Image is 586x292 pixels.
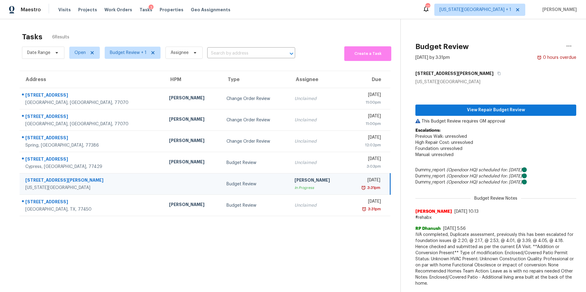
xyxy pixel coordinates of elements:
i: scheduled for: [DATE] [479,168,522,172]
div: Change Order Review [226,117,284,123]
div: [US_STATE][GEOGRAPHIC_DATA] [25,185,159,191]
div: In Progress [295,185,342,191]
h2: Budget Review [415,44,469,50]
span: RP Dhanush [415,226,441,232]
th: Assignee [290,71,347,88]
div: [PERSON_NAME] [169,95,217,102]
div: 3:03pm [352,163,381,169]
span: [PERSON_NAME] [415,208,452,215]
span: View Repair Budget Review [420,106,571,114]
p: This Budget Review requires GM approval [415,118,576,124]
div: 0 hours overdue [542,55,576,61]
div: Unclaimed [295,160,342,166]
div: [PERSON_NAME] [169,137,217,145]
div: Change Order Review [226,96,284,102]
div: Unclaimed [295,117,342,123]
img: Overdue Alarm Icon [537,55,542,61]
div: Unclaimed [295,138,342,144]
input: Search by address [207,49,278,58]
div: [STREET_ADDRESS] [25,92,159,100]
span: High Repair Cost: unresolved [415,141,473,145]
span: 6 Results [52,34,69,40]
div: [GEOGRAPHIC_DATA], TX, 77450 [25,206,159,212]
div: 12:02pm [352,142,381,148]
div: [STREET_ADDRESS][PERSON_NAME] [25,177,159,185]
span: IVA conmpleted, Duplicate assessment, previously this has been escalated for foundation issues @ ... [415,232,576,287]
div: [DATE] [352,156,381,163]
div: Unclaimed [295,202,342,208]
div: [DATE] [352,134,381,142]
div: Change Order Review [226,138,284,144]
span: [DATE] 10:13 [454,209,479,214]
div: [STREET_ADDRESS] [25,135,159,142]
div: [DATE] [352,198,381,206]
span: Manual: unresolved [415,153,454,157]
button: View Repair Budget Review [415,105,576,116]
th: Due [347,71,390,88]
span: Work Orders [104,7,132,13]
button: Copy Address [494,68,502,79]
div: [US_STATE][GEOGRAPHIC_DATA] [415,79,576,85]
h2: Tasks [22,34,42,40]
div: Budget Review [226,181,284,187]
div: 3:31pm [367,206,381,212]
div: [STREET_ADDRESS] [25,113,159,121]
div: Spring, [GEOGRAPHIC_DATA], 77386 [25,142,159,148]
span: Projects [78,7,97,13]
span: [US_STATE][GEOGRAPHIC_DATA] + 1 [440,7,511,13]
div: 11:00pm [352,99,381,105]
div: [DATE] by 3:31pm [415,55,450,61]
div: 3:31pm [366,185,380,191]
span: Tasks [139,8,152,12]
span: #rehabx [415,215,576,221]
div: 3 [149,5,154,11]
span: Foundation: unresolved [415,147,462,151]
span: Date Range [27,50,50,56]
span: Open [74,50,86,56]
div: [DATE] [352,113,381,121]
div: 11:00pm [352,121,381,127]
span: Assignee [171,50,189,56]
i: (Opendoor HQ) [447,174,477,178]
div: Cypress, [GEOGRAPHIC_DATA], 77429 [25,164,159,170]
img: Overdue Alarm Icon [362,206,367,212]
div: [PERSON_NAME] [169,116,217,124]
h5: [STREET_ADDRESS][PERSON_NAME] [415,70,494,77]
div: [GEOGRAPHIC_DATA], [GEOGRAPHIC_DATA], 77070 [25,121,159,127]
span: Create a Task [347,50,388,57]
span: Properties [160,7,183,13]
th: Type [222,71,289,88]
th: Address [20,71,164,88]
i: (Opendoor HQ) [447,168,477,172]
b: Escalations: [415,128,440,133]
i: scheduled for: [DATE] [479,174,522,178]
button: Open [287,49,296,58]
i: scheduled for: [DATE] [479,180,522,184]
div: 17 [425,4,430,10]
div: Budget Review [226,202,284,208]
span: [DATE] 5:56 [443,226,466,231]
div: [PERSON_NAME] [169,159,217,166]
div: [PERSON_NAME] [169,201,217,209]
button: Create a Task [344,46,391,61]
span: Budget Review + 1 [110,50,146,56]
i: (Opendoor HQ) [447,180,477,184]
span: Maestro [21,7,41,13]
div: [DATE] [352,177,380,185]
div: [STREET_ADDRESS] [25,156,159,164]
div: Dummy_report [415,179,576,185]
span: Budget Review Notes [471,195,521,201]
div: [STREET_ADDRESS] [25,199,159,206]
span: Visits [58,7,71,13]
div: [PERSON_NAME] [295,177,342,185]
img: Overdue Alarm Icon [361,185,366,191]
div: [GEOGRAPHIC_DATA], [GEOGRAPHIC_DATA], 77070 [25,100,159,106]
div: Dummy_report [415,173,576,179]
span: [PERSON_NAME] [540,7,577,13]
div: [DATE] [352,92,381,99]
th: HPM [164,71,222,88]
span: Geo Assignments [191,7,230,13]
span: Previous Walk: unresolved [415,134,467,139]
div: Budget Review [226,160,284,166]
div: Dummy_report [415,167,576,173]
